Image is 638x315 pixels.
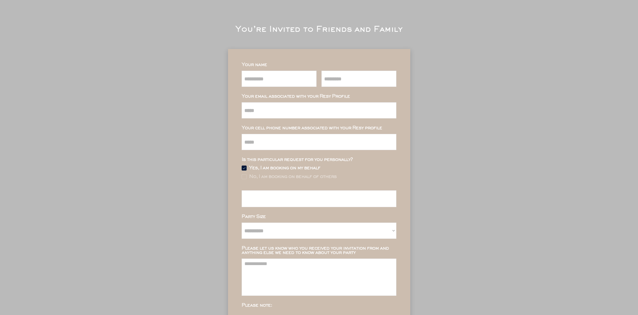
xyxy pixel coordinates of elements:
div: You’re Invited to Friends and Family [235,26,403,33]
div: Please let us know who you received your invitation from and anything else we need to know about ... [242,246,396,255]
div: Party Size [242,215,396,219]
div: Your name [242,63,396,67]
div: Please note: [242,303,396,308]
div: Your email associated with your Resy Profile [242,94,396,99]
div: No, I am booking on behalf of others [249,175,337,179]
div: Yes, I am booking on my behalf [249,166,320,170]
div: Is this particular request for you personally? [242,157,396,162]
img: Group%2048096532.svg [242,166,247,171]
img: Rectangle%20315%20%281%29.svg [242,174,247,179]
div: Your cell phone number associated with your Resy profile [242,126,396,130]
